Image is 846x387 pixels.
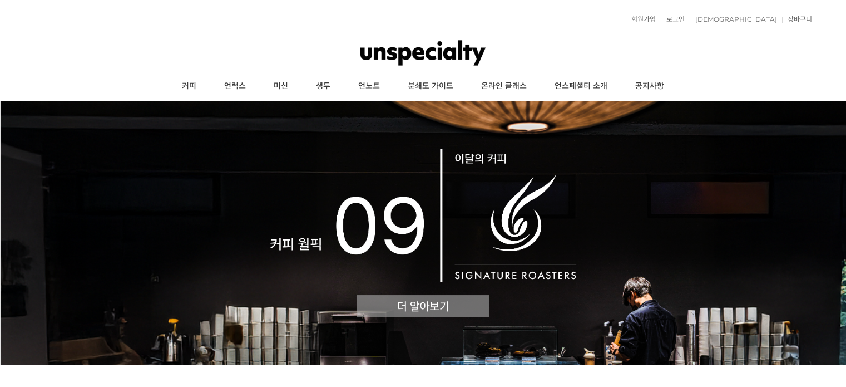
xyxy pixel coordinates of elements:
a: 분쇄도 가이드 [394,72,467,100]
a: 언럭스 [210,72,260,100]
a: [DEMOGRAPHIC_DATA] [690,16,777,23]
a: 언노트 [344,72,394,100]
a: 회원가입 [626,16,656,23]
a: 생두 [302,72,344,100]
a: 공지사항 [621,72,678,100]
a: 온라인 클래스 [467,72,541,100]
a: 로그인 [661,16,685,23]
a: 언스페셜티 소개 [541,72,621,100]
a: 장바구니 [782,16,812,23]
img: 언스페셜티 몰 [360,36,486,70]
a: 머신 [260,72,302,100]
a: 커피 [168,72,210,100]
